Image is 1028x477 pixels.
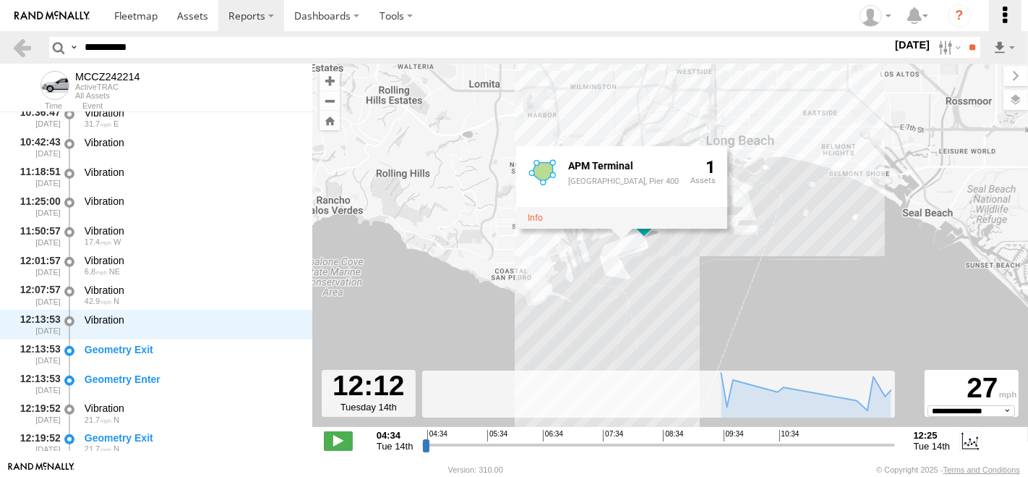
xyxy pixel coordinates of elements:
span: 17.4 [85,237,111,246]
div: Event [82,103,312,110]
div: Vibration [85,402,299,415]
div: 11:50:57 [DATE] [12,222,62,249]
div: 12:13:53 [DATE] [12,371,62,397]
div: 12:01:57 [DATE] [12,252,62,279]
a: View fence details [528,212,543,222]
div: 10:42:43 [DATE] [12,134,62,161]
div: ActiveTRAC [75,83,140,91]
span: 21.7 [85,415,111,424]
span: Heading: 250 [113,237,121,246]
a: Terms and Conditions [943,465,1020,474]
span: 05:34 [487,430,507,442]
span: Heading: 343 [113,415,119,424]
button: Zoom in [320,71,340,90]
span: Heading: 342 [113,297,119,305]
div: Vibration [85,195,299,208]
div: Vibration [85,106,299,119]
div: © Copyright 2025 - [876,465,1020,474]
div: 12:13:53 [DATE] [12,311,62,338]
span: 10:34 [779,430,800,442]
div: 12:19:52 [DATE] [12,400,62,427]
span: 09:34 [724,430,744,442]
span: Tue 14th Oct 2025 [914,441,951,452]
div: 11:18:51 [DATE] [12,164,62,190]
div: All Assets [75,91,140,100]
span: Heading: 72 [113,119,119,128]
label: Play/Stop [324,431,353,450]
strong: 04:34 [377,430,414,441]
div: Vibration [85,136,299,149]
div: Vibration [85,254,299,267]
label: [DATE] [892,37,933,53]
div: 12:13:53 [DATE] [12,341,62,368]
a: Back to previous Page [12,37,33,58]
span: 6.8 [85,267,107,276]
div: 1 [690,157,716,203]
i: ? [948,4,971,28]
div: Vibration [85,224,299,237]
button: Zoom out [320,90,340,111]
div: 10:36:47 [DATE] [12,104,62,131]
span: 04:34 [427,430,447,442]
div: Geometry Exit [85,343,299,356]
div: 11:25:00 [DATE] [12,193,62,220]
span: 07:34 [603,430,623,442]
label: Search Filter Options [933,37,964,58]
div: Vibration [85,284,299,297]
div: Vibration [85,313,299,326]
button: Zoom Home [320,111,340,130]
a: Visit our Website [8,463,74,477]
div: Time [12,103,62,110]
span: Heading: 343 [113,444,119,453]
div: Version: 310.00 [448,465,503,474]
div: [GEOGRAPHIC_DATA], Pier 400 [568,177,679,186]
div: Vibration [85,166,299,179]
span: 06:34 [543,430,563,442]
span: 08:34 [663,430,683,442]
label: Search Query [68,37,80,58]
span: 31.7 [85,119,111,128]
strong: 12:25 [914,430,951,441]
div: Geometry Enter [85,373,299,386]
div: Fence Name - APM Terminal [568,160,679,171]
label: Export results as... [992,37,1016,58]
span: 42.9 [85,297,111,305]
img: rand-logo.svg [14,11,90,21]
div: 27 [927,372,1016,405]
div: MCCZ242214 - View Asset History [75,71,140,83]
div: 12:19:52 [DATE] [12,430,62,457]
div: Geometry Exit [85,431,299,444]
div: Zulema McIntosch [854,5,896,27]
span: Tue 14th Oct 2025 [377,441,414,452]
div: 12:07:57 [DATE] [12,282,62,308]
span: 21.7 [85,444,111,453]
span: Heading: 64 [109,267,120,276]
